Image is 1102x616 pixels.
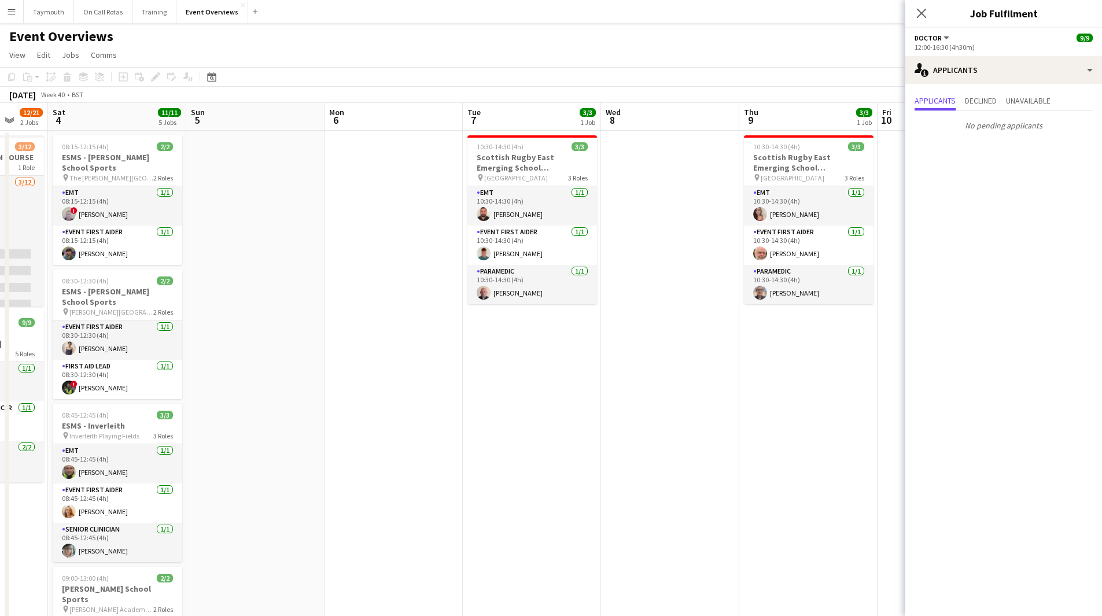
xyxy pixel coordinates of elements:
div: BST [72,90,83,99]
div: [DATE] [9,89,36,101]
span: Comms [91,50,117,60]
button: Training [132,1,176,23]
a: Jobs [57,47,84,62]
span: Unavailable [1006,97,1051,105]
div: Applicants [905,56,1102,84]
span: Declined [965,97,997,105]
button: Event Overviews [176,1,248,23]
a: View [5,47,30,62]
span: Doctor [915,34,942,42]
p: No pending applicants [905,116,1102,135]
span: Jobs [62,50,79,60]
button: On Call Rotas [74,1,132,23]
div: 12:00-16:30 (4h30m) [915,43,1093,51]
button: Doctor [915,34,951,42]
button: Taymouth [24,1,74,23]
span: Week 40 [38,90,67,99]
span: Applicants [915,97,956,105]
span: 9/9 [1077,34,1093,42]
h1: Event Overviews [9,28,113,45]
h3: Job Fulfilment [905,6,1102,21]
a: Comms [86,47,121,62]
span: View [9,50,25,60]
span: Edit [37,50,50,60]
a: Edit [32,47,55,62]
